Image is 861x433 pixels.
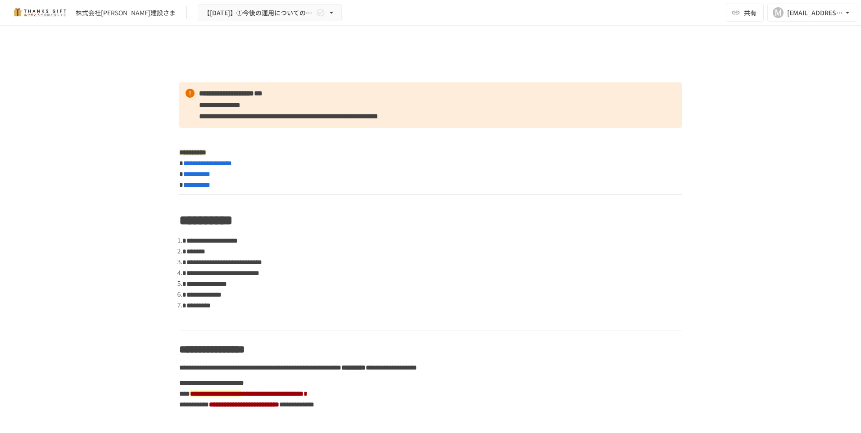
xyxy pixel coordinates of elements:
[726,4,764,22] button: 共有
[767,4,857,22] button: M[EMAIL_ADDRESS][DOMAIN_NAME]
[787,7,843,18] div: [EMAIL_ADDRESS][DOMAIN_NAME]
[204,7,314,18] span: 【[DATE]】①今後の運用についてのご案内/THANKS GIFTキックオフMTG
[11,5,68,20] img: mMP1OxWUAhQbsRWCurg7vIHe5HqDpP7qZo7fRoNLXQh
[76,8,176,18] div: 株式会社[PERSON_NAME]建設さま
[744,8,757,18] span: 共有
[198,4,342,22] button: 【[DATE]】①今後の運用についてのご案内/THANKS GIFTキックオフMTG
[773,7,784,18] div: M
